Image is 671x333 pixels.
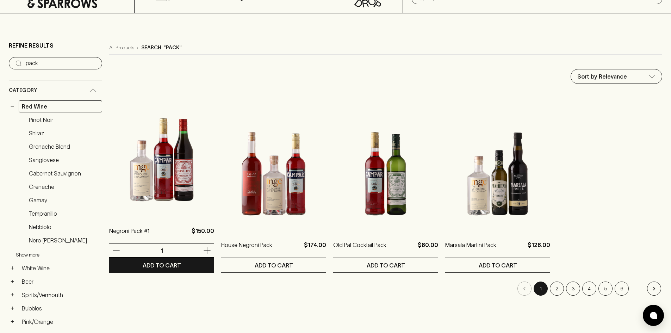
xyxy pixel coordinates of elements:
p: $80.00 [418,241,438,258]
a: Beer [19,276,102,288]
a: Grenache Blend [26,141,102,153]
p: $128.00 [528,241,550,258]
p: 1 [153,247,170,254]
p: Refine Results [9,41,54,50]
a: White Wine [19,262,102,274]
a: Cabernet Sauvignon [26,167,102,179]
a: All Products [109,44,134,51]
a: Negroni Pack #1 [109,227,150,243]
a: Old Pal Cocktail Pack [333,241,386,258]
a: Nebbiolo [26,221,102,233]
img: Negroni Pack #1 [109,93,214,216]
button: + [9,291,16,298]
img: House Negroni Pack [221,107,326,230]
a: House Negroni Pack [221,241,272,258]
button: Go to page 4 [582,282,596,296]
button: Go to page 6 [615,282,629,296]
button: Go to page 5 [598,282,613,296]
p: Search: "pack" [141,44,182,51]
button: + [9,265,16,272]
p: ADD TO CART [479,261,517,270]
button: ADD TO CART [221,258,326,272]
button: + [9,318,16,325]
a: Tempranillo [26,208,102,220]
p: › [137,44,138,51]
button: Go to page 3 [566,282,580,296]
button: + [9,305,16,312]
div: Sort by Relevance [571,69,662,84]
a: Red Wine [19,100,102,112]
div: Category [9,80,102,100]
a: Pinot Noir [26,114,102,126]
p: ADD TO CART [255,261,293,270]
img: Old Pal Cocktail Pack [333,107,438,230]
a: Grenache [26,181,102,193]
button: ADD TO CART [445,258,550,272]
a: Pink/Orange [19,316,102,328]
button: Go to page 2 [550,282,564,296]
button: ADD TO CART [109,258,214,272]
nav: pagination navigation [109,282,662,296]
a: Spirits/Vermouth [19,289,102,301]
button: ADD TO CART [333,258,438,272]
button: + [9,278,16,285]
img: bubble-icon [650,312,657,319]
span: Category [9,86,37,95]
input: Try “Pinot noir” [26,58,97,69]
p: ADD TO CART [143,261,181,270]
button: page 1 [534,282,548,296]
div: … [631,282,645,296]
a: Bubbles [19,302,102,314]
p: ADD TO CART [367,261,405,270]
button: Show more [16,248,108,262]
a: Marsala Martini Pack [445,241,496,258]
p: Sort by Relevance [577,72,627,81]
p: $174.00 [304,241,326,258]
p: $150.00 [192,227,214,243]
a: Gamay [26,194,102,206]
a: Nero [PERSON_NAME] [26,234,102,246]
a: Sangiovese [26,154,102,166]
a: Shiraz [26,127,102,139]
button: − [9,103,16,110]
img: Marsala Martini Pack [445,107,550,230]
button: Go to next page [647,282,661,296]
